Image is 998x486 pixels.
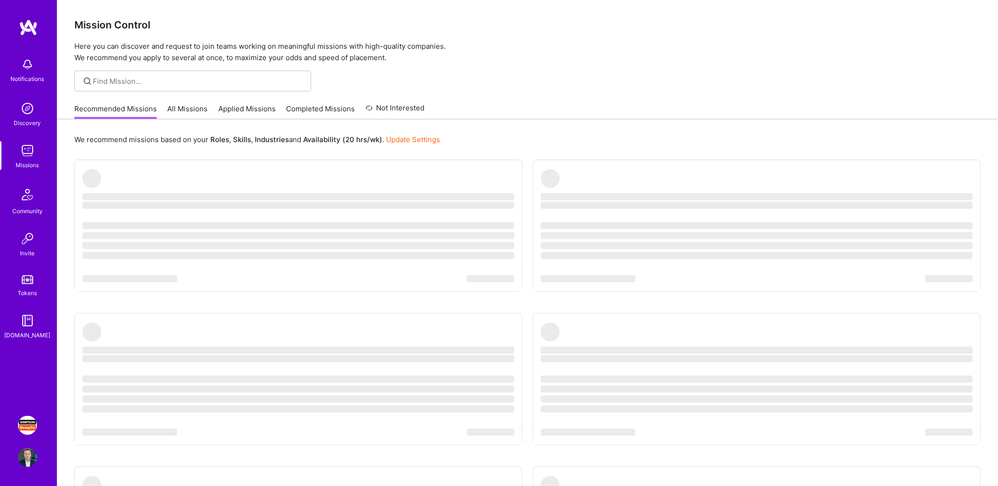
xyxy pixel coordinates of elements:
[18,99,37,118] img: discovery
[218,104,276,119] a: Applied Missions
[18,416,37,435] img: Simpson Strong-Tie: Full-stack engineering team for Platform
[5,330,51,340] div: [DOMAIN_NAME]
[16,448,39,467] a: User Avatar
[18,55,37,74] img: bell
[210,135,229,144] b: Roles
[22,275,33,284] img: tokens
[18,448,37,467] img: User Avatar
[303,135,382,144] b: Availability (20 hrs/wk)
[20,248,35,258] div: Invite
[74,19,981,31] h3: Mission Control
[19,19,38,36] img: logo
[74,135,440,144] p: We recommend missions based on your , , and .
[12,206,43,216] div: Community
[16,183,39,206] img: Community
[168,104,208,119] a: All Missions
[18,288,37,298] div: Tokens
[18,311,37,330] img: guide book
[16,160,39,170] div: Missions
[366,102,425,119] a: Not Interested
[386,135,440,144] a: Update Settings
[93,76,304,86] input: Find Mission...
[16,416,39,435] a: Simpson Strong-Tie: Full-stack engineering team for Platform
[11,74,45,84] div: Notifications
[233,135,251,144] b: Skills
[74,104,157,119] a: Recommended Missions
[82,76,93,87] i: icon SearchGrey
[287,104,355,119] a: Completed Missions
[14,118,41,128] div: Discovery
[18,229,37,248] img: Invite
[18,141,37,160] img: teamwork
[255,135,289,144] b: Industries
[74,41,981,63] p: Here you can discover and request to join teams working on meaningful missions with high-quality ...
